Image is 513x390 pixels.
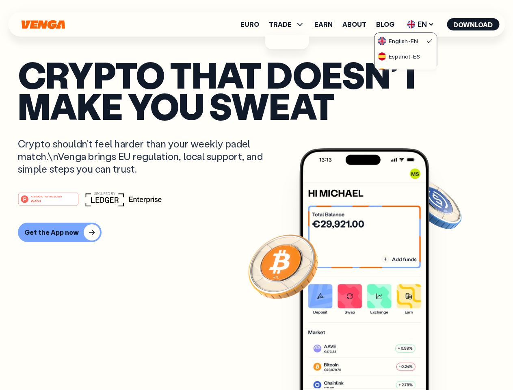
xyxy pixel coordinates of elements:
a: About [342,21,366,28]
div: English - EN [378,37,418,45]
a: #1 PRODUCT OF THE MONTHWeb3 [18,197,79,208]
img: flag-cat [378,68,386,76]
a: flag-catCatalà-CAT [375,64,437,79]
div: Español - ES [378,52,420,61]
tspan: #1 PRODUCT OF THE MONTH [31,195,62,197]
button: Get the App now [18,223,102,242]
div: Get the App now [24,228,79,236]
a: flag-esEspañol-ES [375,48,437,64]
button: Download [447,18,499,30]
span: TRADE [269,21,292,28]
a: Earn [314,21,333,28]
a: Get the App now [18,223,495,242]
svg: Home [20,20,66,29]
a: Blog [376,21,394,28]
img: flag-uk [378,37,386,45]
img: flag-uk [407,20,415,28]
span: EN [404,18,437,31]
img: USDC coin [405,175,463,233]
div: Català - CAT [378,68,422,76]
p: Crypto shouldn’t feel harder than your weekly padel match.\nVenga brings EU regulation, local sup... [18,137,275,175]
p: Crypto that doesn’t make you sweat [18,59,495,121]
img: flag-es [378,52,386,61]
a: flag-ukEnglish-EN [375,33,437,48]
a: Euro [240,21,259,28]
tspan: Web3 [31,198,41,203]
img: Bitcoin [247,230,320,303]
span: TRADE [269,19,305,29]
